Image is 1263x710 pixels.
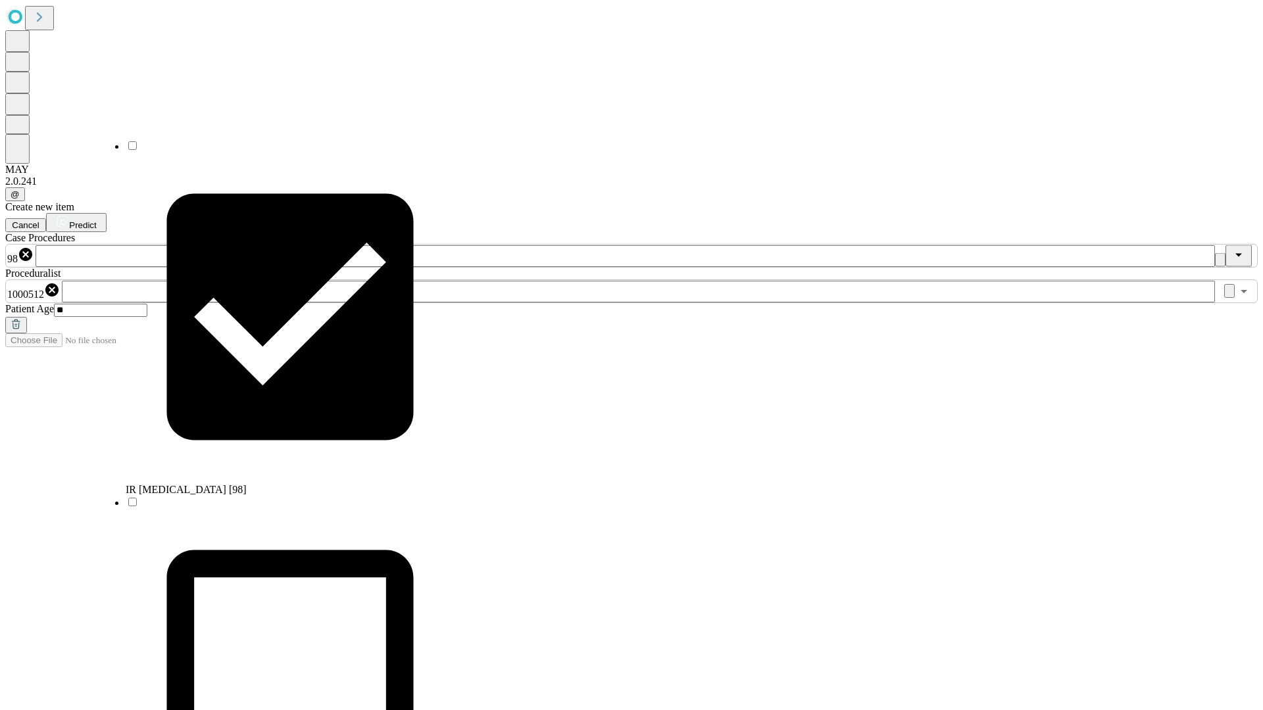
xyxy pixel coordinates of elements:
button: @ [5,187,25,201]
button: Cancel [5,218,46,232]
div: 98 [7,247,34,265]
span: Predict [69,220,96,230]
span: Cancel [12,220,39,230]
button: Open [1235,282,1253,300]
button: Predict [46,213,107,232]
div: 1000512 [7,282,60,300]
button: Clear [1224,284,1235,298]
span: Patient Age [5,303,54,314]
button: Clear [1215,253,1226,267]
div: MAY [5,164,1258,176]
span: 98 [7,253,18,264]
span: IR [MEDICAL_DATA] [98] [126,484,247,495]
div: 2.0.241 [5,176,1258,187]
span: Scheduled Procedure [5,232,75,243]
span: Proceduralist [5,268,61,279]
span: 1000512 [7,289,44,300]
button: Close [1226,245,1252,267]
span: @ [11,189,20,199]
span: Create new item [5,201,74,212]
